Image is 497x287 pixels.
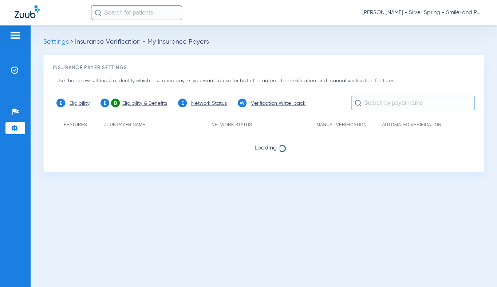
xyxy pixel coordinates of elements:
span: Settings [43,39,69,45]
input: Search by payer name [351,96,475,110]
p: Use the below settings to identify which insurance payers you want to use for both the automated ... [56,77,475,85]
img: hamburger-icon [9,31,21,40]
input: Search for patients [91,5,182,20]
th: Manual verification [316,116,382,133]
span: Loading [56,144,475,152]
th: Features [56,116,104,133]
h3: Insurance Payer Settings [53,64,475,72]
th: Network Status [212,116,316,133]
a: Eligibility & Benefits [122,101,167,106]
th: Zuub payer name [104,116,212,133]
a: Network Status [191,101,227,106]
span: E [56,99,65,107]
span: [PERSON_NAME] - Silver Spring - SmileLand PD [362,9,482,16]
span: E [100,99,109,107]
a: Eligibility [70,101,90,106]
img: Zuub Logo [15,5,40,18]
li: - [100,99,167,107]
th: Automated Verification [382,116,455,133]
li: - [178,99,227,107]
img: Search Icon [95,9,101,16]
span: E [178,99,187,107]
li: - [56,99,90,107]
li: - [238,99,305,107]
span: Insurance Verification - My Insurance Payers [75,39,209,45]
span: W [238,99,246,107]
iframe: Chat Widget [461,252,497,287]
a: Verification Write-back [251,101,305,106]
span: B [111,99,120,107]
img: Search Icon [355,100,361,106]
